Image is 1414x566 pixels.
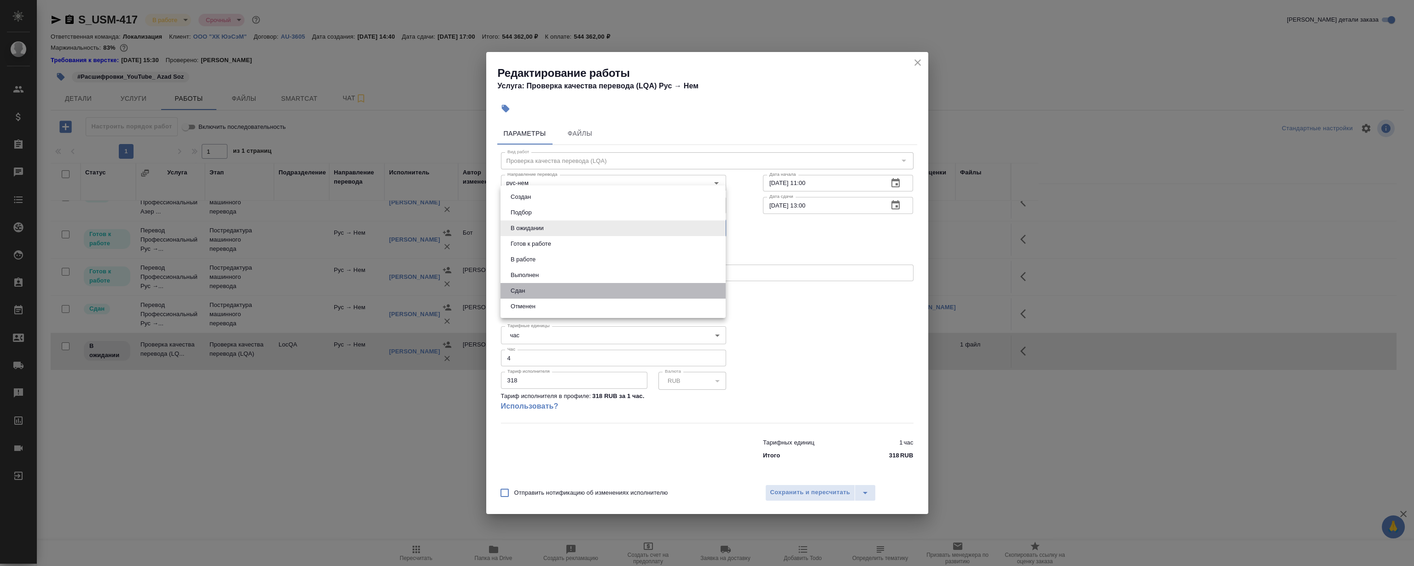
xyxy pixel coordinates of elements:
button: В ожидании [508,223,547,233]
button: Сдан [508,286,528,296]
button: Подбор [508,208,535,218]
button: Выполнен [508,270,541,280]
button: Готов к работе [508,239,554,249]
button: Создан [508,192,534,202]
button: В работе [508,254,538,265]
button: Отменен [508,301,538,312]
